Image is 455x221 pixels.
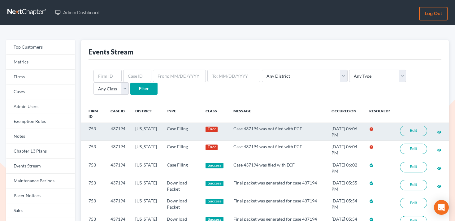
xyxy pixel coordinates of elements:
td: 753 [81,195,106,213]
a: Notes [6,129,75,144]
td: 753 [81,141,106,159]
td: [US_STATE] [130,141,162,159]
i: check_circle [369,181,374,185]
td: Case 437194 was filed with ECF [228,159,327,177]
a: Edit [400,126,427,136]
a: Sales [6,203,75,218]
td: Case 437194 was not filed with ECF [228,141,327,159]
th: Occured On [327,105,364,123]
td: 437194 [106,159,130,177]
div: Error [206,127,218,132]
a: visibility [437,165,441,171]
a: Edit [400,180,427,190]
th: Message [228,105,327,123]
td: [DATE] 05:54 PM [327,195,364,213]
div: Success [206,163,223,168]
td: Case Filing [162,123,201,141]
i: error [369,145,374,149]
td: Case Filing [162,141,201,159]
a: Chapter 13 Plans [6,144,75,159]
td: 437194 [106,177,130,195]
td: 437194 [106,141,130,159]
th: Class [201,105,228,123]
div: Error [206,145,218,150]
div: Open Intercom Messenger [434,200,449,215]
td: [US_STATE] [130,123,162,141]
td: 437194 [106,123,130,141]
td: [DATE] 05:55 PM [327,177,364,195]
td: [US_STATE] [130,159,162,177]
td: [US_STATE] [130,177,162,195]
td: 753 [81,159,106,177]
a: Edit [400,144,427,154]
a: Events Stream [6,159,75,174]
input: Case ID [123,70,151,82]
i: check_circle [369,163,374,167]
i: error [369,127,374,131]
th: Type [162,105,201,123]
td: 753 [81,177,106,195]
input: Filter [130,83,158,95]
a: Exemption Rules [6,114,75,129]
a: Pacer Notices [6,188,75,203]
th: Resolved? [364,105,395,123]
td: [US_STATE] [130,195,162,213]
td: [DATE] 06:04 PM [327,141,364,159]
a: visibility [437,129,441,134]
a: Firms [6,70,75,84]
td: [DATE] 06:02 PM [327,159,364,177]
td: 437194 [106,195,130,213]
td: Case 437194 was not filed with ECF [228,123,327,141]
a: Edit [400,162,427,172]
div: Success [206,181,223,186]
i: check_circle [369,199,374,203]
a: Cases [6,84,75,99]
a: Admin Dashboard [52,7,102,18]
i: visibility [437,166,441,171]
td: [DATE] 06:06 PM [327,123,364,141]
td: Download Packet [162,195,201,213]
td: Final packet was generated for case 437194 [228,195,327,213]
a: Maintenance Periods [6,174,75,188]
td: Download Packet [162,177,201,195]
input: Firm ID [93,70,122,82]
div: Success [206,199,223,204]
i: visibility [437,130,441,134]
td: Final packet was generated for case 437194 [228,177,327,195]
a: Metrics [6,55,75,70]
a: Edit [400,198,427,208]
td: Case Filing [162,159,201,177]
i: visibility [437,184,441,188]
td: 753 [81,123,106,141]
th: Firm ID [81,105,106,123]
a: Admin Users [6,99,75,114]
input: From: MM/DD/YYYY [153,70,206,82]
th: Case ID [106,105,130,123]
a: Top Customers [6,40,75,55]
input: To: MM/DD/YYYY [207,70,260,82]
div: Events Stream [89,47,133,56]
a: visibility [437,183,441,188]
i: visibility [437,148,441,152]
th: District [130,105,162,123]
a: Log out [419,7,448,20]
a: visibility [437,147,441,152]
